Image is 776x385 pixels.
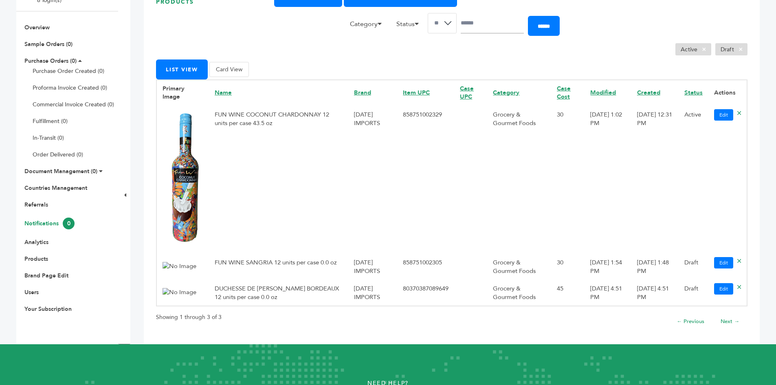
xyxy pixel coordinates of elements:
a: Overview [24,24,50,31]
a: Notifications0 [24,220,75,227]
a: Fulfillment (0) [33,117,68,125]
a: Countries Management [24,184,87,192]
input: Search [461,13,524,33]
a: In-Transit (0) [33,134,64,142]
td: Draft [679,253,708,279]
a: Edit [714,109,733,121]
td: [DATE] 4:51 PM [631,279,679,306]
td: Grocery & Gourmet Foods [487,279,551,306]
p: Showing 1 through 3 of 3 [156,312,222,322]
a: Your Subscription [24,305,72,313]
td: Grocery & Gourmet Foods [487,105,551,253]
a: Sample Orders (0) [24,40,73,48]
img: No Image [163,288,196,297]
td: [DATE] 1:48 PM [631,253,679,279]
a: Proforma Invoice Created (0) [33,84,107,92]
img: No Image [163,111,203,244]
a: Case UPC [460,84,474,101]
a: Brand Page Edit [24,272,68,279]
td: Draft [679,279,708,306]
td: 80370387089649 [397,279,454,306]
a: ← Previous [677,318,704,325]
button: List View [156,59,208,79]
li: Category [346,19,391,33]
a: Next → [721,318,739,325]
li: Draft [715,43,747,55]
a: Order Delivered (0) [33,151,83,158]
td: [DATE] IMPORTS [348,253,397,279]
td: [DATE] IMPORTS [348,279,397,306]
a: Analytics [24,238,48,246]
td: [DATE] 1:02 PM [585,105,631,253]
td: FUN WINE COCONUT CHARDONNAY 12 units per case 43.5 oz [209,105,348,253]
button: Card View [209,62,249,77]
td: [DATE] IMPORTS [348,105,397,253]
span: × [697,44,711,54]
th: Primary Image [156,80,209,106]
a: Purchase Orders (0) [24,57,77,65]
td: 858751002305 [397,253,454,279]
td: FUN WINE SANGRIA 12 units per case 0.0 oz [209,253,348,279]
td: Grocery & Gourmet Foods [487,253,551,279]
a: Document Management (0) [24,167,97,175]
li: Active [675,43,711,55]
a: Commercial Invoice Created (0) [33,101,114,108]
li: Status [392,19,428,33]
a: Users [24,288,39,296]
td: 858751002329 [397,105,454,253]
td: 30 [551,253,585,279]
td: [DATE] 1:54 PM [585,253,631,279]
span: 0 [63,218,75,229]
td: [DATE] 12:31 PM [631,105,679,253]
a: Case Cost [557,84,571,101]
td: 30 [551,105,585,253]
a: Created [637,88,660,97]
a: Edit [714,283,733,295]
a: Modified [590,88,616,97]
th: Actions [708,80,747,106]
a: Item UPC [403,88,430,97]
span: × [734,44,747,54]
td: 45 [551,279,585,306]
a: Brand [354,88,371,97]
a: Category [493,88,519,97]
td: DUCHESSE DE [PERSON_NAME] BORDEAUX 12 units per case 0.0 oz [209,279,348,306]
a: Status [684,88,703,97]
a: Products [24,255,48,263]
a: Name [215,88,232,97]
a: Purchase Order Created (0) [33,67,104,75]
td: [DATE] 4:51 PM [585,279,631,306]
a: Referrals [24,201,48,209]
a: Edit [714,257,733,268]
td: Active [679,105,708,253]
img: No Image [163,262,196,271]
